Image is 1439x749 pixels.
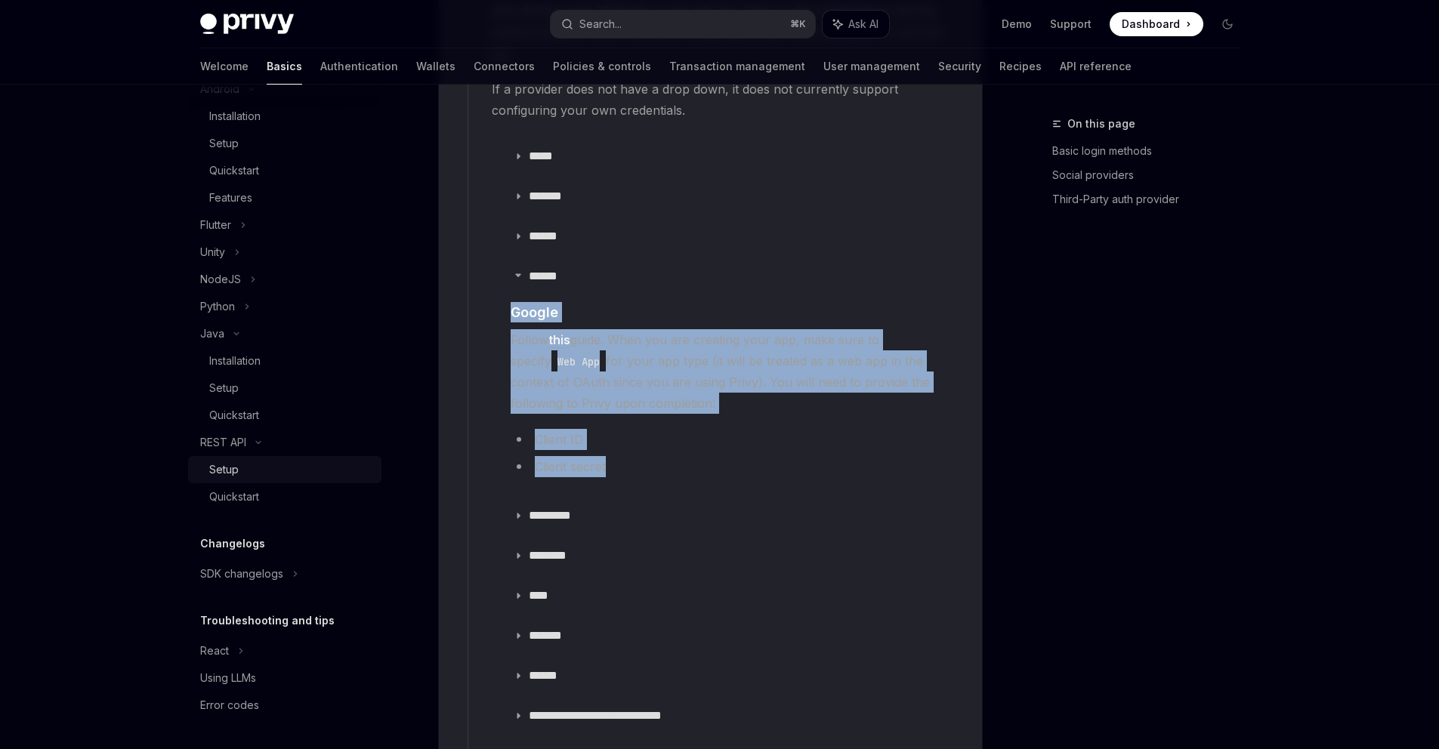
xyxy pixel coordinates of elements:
[493,256,962,495] details: **** *Navigate to headerGoogleFollowthisguide. When you are creating your app, make sure to speci...
[188,103,381,130] a: Installation
[823,11,889,38] button: Ask AI
[188,184,381,211] a: Features
[1050,17,1092,32] a: Support
[209,352,261,370] div: Installation
[200,612,335,630] h5: Troubleshooting and tips
[416,48,455,85] a: Wallets
[511,302,558,322] span: Google
[200,243,225,261] div: Unity
[1052,187,1252,211] a: Third-Party auth provider
[511,456,944,477] li: Client secret
[511,329,944,414] span: Follow guide. When you are creating your app, make sure to specify for your app type (it will be ...
[200,565,283,583] div: SDK changelogs
[188,664,381,692] a: Using LLMs
[1002,17,1032,32] a: Demo
[209,162,259,180] div: Quickstart
[548,332,570,348] a: this
[1122,17,1180,32] span: Dashboard
[200,297,235,316] div: Python
[200,433,246,452] div: REST API
[551,11,815,38] button: Search...⌘K
[1067,115,1135,133] span: On this page
[188,347,381,374] a: Installation
[848,17,879,32] span: Ask AI
[553,48,651,85] a: Policies & controls
[209,461,239,479] div: Setup
[1052,139,1252,163] a: Basic login methods
[209,107,261,125] div: Installation
[188,483,381,510] a: Quickstart
[200,535,265,553] h5: Changelogs
[209,379,239,397] div: Setup
[200,325,224,343] div: Java
[200,642,229,660] div: React
[790,18,806,30] span: ⌘ K
[209,406,259,424] div: Quickstart
[511,429,944,450] li: Client ID
[200,669,256,687] div: Using LLMs
[209,134,239,153] div: Setup
[267,48,302,85] a: Basics
[188,374,381,402] a: Setup
[200,270,241,288] div: NodeJS
[669,48,805,85] a: Transaction management
[579,15,622,33] div: Search...
[200,216,231,234] div: Flutter
[188,692,381,719] a: Error codes
[999,48,1042,85] a: Recipes
[188,130,381,157] a: Setup
[1215,12,1240,36] button: Toggle dark mode
[188,402,381,429] a: Quickstart
[200,696,259,714] div: Error codes
[1052,163,1252,187] a: Social providers
[1060,48,1132,85] a: API reference
[188,456,381,483] a: Setup
[200,14,294,35] img: dark logo
[320,48,398,85] a: Authentication
[200,48,249,85] a: Welcome
[209,189,252,207] div: Features
[551,353,606,370] code: Web App
[492,79,963,121] span: If a provider does not have a drop down, it does not currently support configuring your own crede...
[188,157,381,184] a: Quickstart
[938,48,981,85] a: Security
[1110,12,1203,36] a: Dashboard
[474,48,535,85] a: Connectors
[823,48,920,85] a: User management
[209,488,259,506] div: Quickstart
